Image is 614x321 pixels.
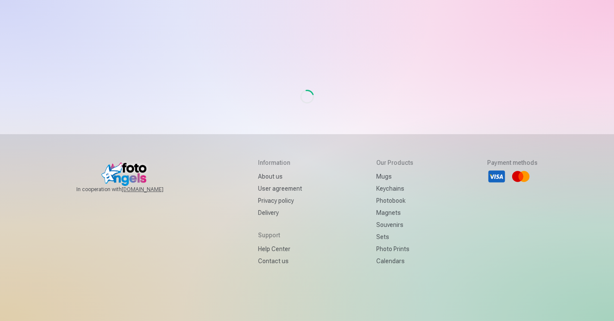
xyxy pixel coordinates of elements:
[258,183,302,195] a: User agreement
[258,231,302,239] h5: Support
[376,243,413,255] a: Photo prints
[76,186,184,193] span: In cooperation with
[258,158,302,167] h5: Information
[258,195,302,207] a: Privacy policy
[376,255,413,267] a: Calendars
[376,158,413,167] h5: Our products
[487,167,506,186] li: Visa
[376,219,413,231] a: Souvenirs
[258,255,302,267] a: Contact us
[487,158,538,167] h5: Payment methods
[376,207,413,219] a: Magnets
[258,243,302,255] a: Help Center
[376,231,413,243] a: Sets
[376,195,413,207] a: Photobook
[511,167,530,186] li: Mastercard
[258,170,302,183] a: About us
[376,183,413,195] a: Keychains
[376,170,413,183] a: Mugs
[122,186,184,193] a: [DOMAIN_NAME]
[258,207,302,219] a: Delivery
